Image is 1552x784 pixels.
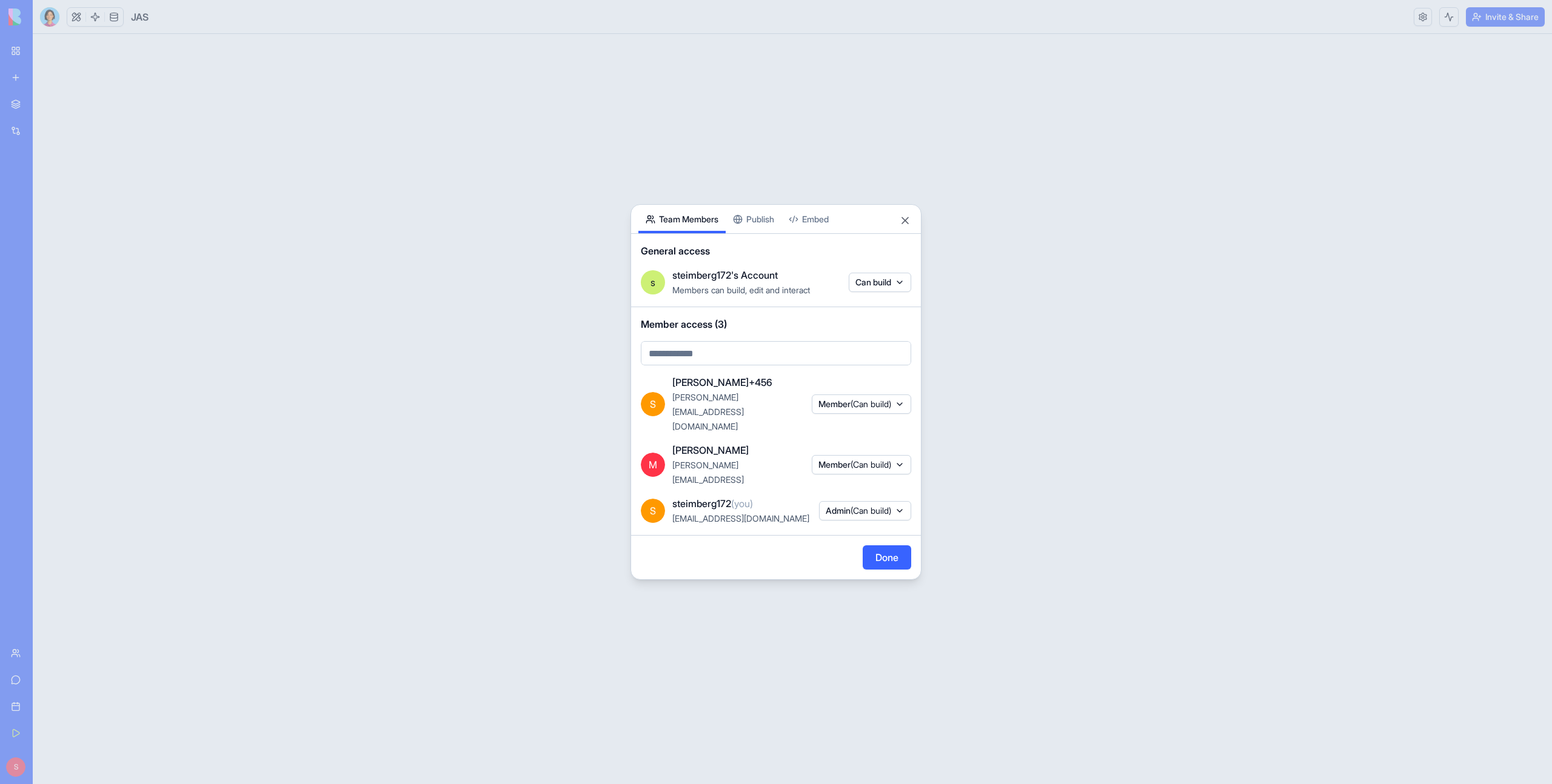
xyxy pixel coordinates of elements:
[818,398,891,410] span: Member
[672,392,744,431] span: [PERSON_NAME][EMAIL_ADDRESS][DOMAIN_NAME]
[781,205,836,233] button: Embed
[826,505,891,517] span: Admin
[641,244,911,258] span: General access
[672,460,744,485] span: [PERSON_NAME][EMAIL_ADDRESS]
[672,443,749,457] span: [PERSON_NAME]
[818,459,891,471] span: Member
[899,214,911,227] button: Close
[863,545,911,570] button: Done
[672,268,778,282] span: steimberg172's Account
[851,399,891,409] span: (Can build)
[651,275,655,290] span: s
[731,497,753,510] span: (you)
[851,505,891,516] span: (Can build)
[641,392,665,416] span: S
[641,453,665,477] span: M
[638,205,726,233] button: Team Members
[672,375,772,390] span: [PERSON_NAME]+456
[672,496,753,511] span: steimberg172
[672,285,810,295] span: Members can build, edit and interact
[849,273,911,292] button: Can build
[812,455,911,474] button: Member(Can build)
[672,513,809,523] span: [EMAIL_ADDRESS][DOMAIN_NAME]
[641,317,911,331] span: Member access (3)
[812,394,911,414] button: Member(Can build)
[641,499,665,523] span: S
[819,501,911,520] button: Admin(Can build)
[851,459,891,470] span: (Can build)
[726,205,781,233] button: Publish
